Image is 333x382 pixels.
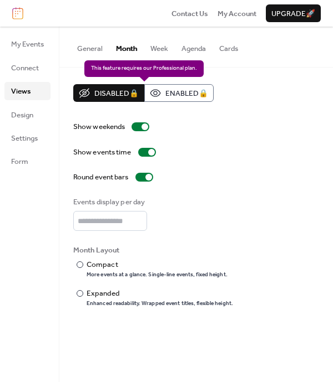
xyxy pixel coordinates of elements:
[144,27,175,65] button: Week
[73,147,132,158] div: Show events time
[73,121,125,132] div: Show weekends
[4,59,51,76] a: Connect
[87,271,228,279] div: More events at a glance. Single-line events, fixed height.
[11,156,28,167] span: Form
[271,8,315,19] span: Upgrade 🚀
[218,8,256,19] a: My Account
[87,259,225,270] div: Compact
[11,63,39,74] span: Connect
[84,60,204,77] span: This feature requires our Professional plan.
[87,288,231,299] div: Expanded
[87,300,233,308] div: Enhanced readability. Wrapped event titles, flexible height.
[4,152,51,170] a: Form
[4,82,51,100] a: Views
[11,86,31,97] span: Views
[73,197,145,208] div: Events display per day
[266,4,321,22] button: Upgrade🚀
[12,7,23,19] img: logo
[11,133,38,144] span: Settings
[4,129,51,147] a: Settings
[213,27,245,65] button: Cards
[171,8,208,19] a: Contact Us
[11,39,44,50] span: My Events
[11,110,33,121] span: Design
[4,35,51,53] a: My Events
[73,172,129,183] div: Round event bars
[73,245,317,256] div: Month Layout
[70,27,109,65] button: General
[175,27,213,65] button: Agenda
[109,27,144,66] button: Month
[4,106,51,123] a: Design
